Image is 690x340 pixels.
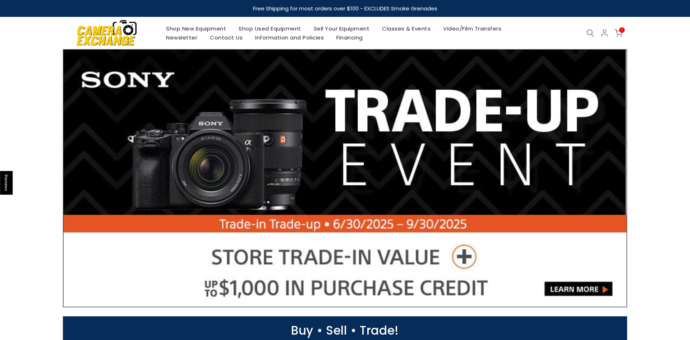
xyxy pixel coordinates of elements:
[204,33,249,42] a: Contact Us
[324,295,328,299] li: Page dot 1
[619,27,625,33] span: 1
[437,24,508,33] a: Video/Film Transfers
[354,295,358,299] li: Page dot 5
[307,24,376,33] a: Sell Your Equipment
[362,295,366,299] li: Page dot 6
[249,33,330,42] a: Information and Policies
[347,295,351,299] li: Page dot 4
[253,5,437,12] strong: Free Shipping for most orders over $100 - EXCLUDES Smoke Grenades
[615,29,622,37] a: 1
[160,33,204,42] a: Newsletter
[160,24,233,33] a: Shop New Equipment
[339,295,343,299] li: Page dot 3
[233,24,308,33] a: Shop Used Equipment
[376,24,437,33] a: Classes & Events
[330,33,369,42] a: Financing
[59,327,631,334] p: Buy • Sell • Trade!
[332,295,336,299] li: Page dot 2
